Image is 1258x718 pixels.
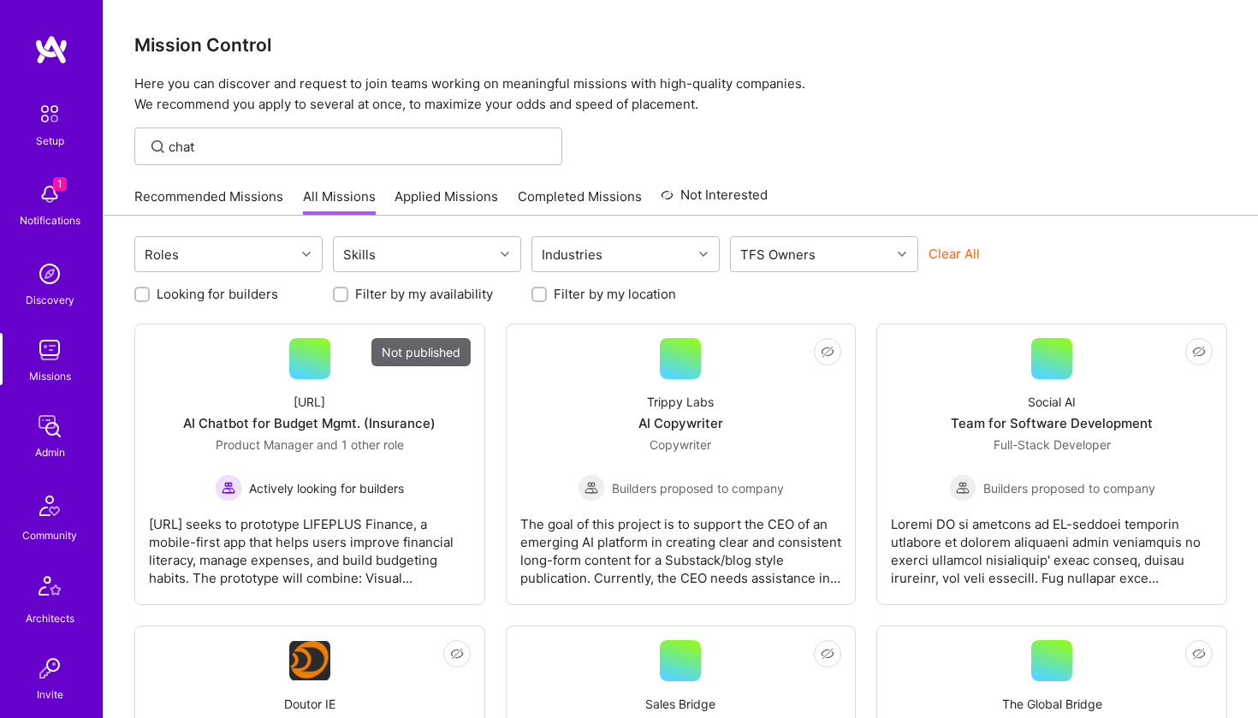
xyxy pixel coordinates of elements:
label: Filter by my location [554,285,676,303]
div: Not published [371,338,471,366]
img: Actively looking for builders [215,474,242,501]
span: 1 [53,177,67,191]
span: Product Manager [216,437,313,452]
i: icon Chevron [898,250,906,258]
label: Looking for builders [157,285,278,303]
div: Team for Software Development [951,414,1153,432]
div: Discovery [26,291,74,309]
a: Completed Missions [518,187,642,216]
a: Social AITeam for Software DevelopmentFull-Stack Developer Builders proposed to companyBuilders p... [891,338,1213,590]
span: Builders proposed to company [612,479,784,497]
div: Community [22,526,77,544]
div: Loremi DO si ametcons ad EL-seddoei temporin utlabore et dolorem aliquaeni admin veniamquis no ex... [891,501,1213,587]
img: Invite [33,651,67,685]
div: Missions [29,367,71,385]
img: Builders proposed to company [949,474,976,501]
div: The goal of this project is to support the CEO of an emerging AI platform in creating clear and c... [520,501,842,587]
div: Setup [36,132,64,150]
div: Social AI [1028,393,1076,411]
i: icon Chevron [699,250,708,258]
a: Recommended Missions [134,187,283,216]
div: Architects [26,609,74,627]
img: bell [33,177,67,211]
i: icon EyeClosed [450,647,464,661]
div: Admin [35,443,65,461]
img: admin teamwork [33,409,67,443]
div: Industries [537,242,607,267]
i: icon EyeClosed [1192,647,1206,661]
span: Builders proposed to company [983,479,1155,497]
p: Here you can discover and request to join teams working on meaningful missions with high-quality ... [134,74,1227,115]
div: Sales Bridge [645,695,715,713]
a: Not Interested [661,185,768,216]
img: logo [34,34,68,65]
div: [URL] seeks to prototype LIFEPLUS Finance, a mobile-first app that helps users improve financial ... [149,501,471,587]
button: Clear All [929,245,980,263]
img: setup [32,96,68,132]
i: icon EyeClosed [821,647,834,661]
span: Actively looking for builders [249,479,404,497]
img: Community [29,485,70,526]
img: discovery [33,257,67,291]
div: AI Copywriter [638,414,723,432]
span: Full-Stack Developer [994,437,1111,452]
i: icon Chevron [501,250,509,258]
a: Trippy LabsAI CopywriterCopywriter Builders proposed to companyBuilders proposed to companyThe go... [520,338,842,590]
div: AI Chatbot for Budget Mgmt. (Insurance) [183,414,436,432]
div: Trippy Labs [647,393,714,411]
div: TFS Owners [736,242,820,267]
label: Filter by my availability [355,285,493,303]
input: Find Mission... [169,138,549,156]
span: and 1 other role [317,437,404,452]
img: Builders proposed to company [578,474,605,501]
img: Company Logo [289,641,330,680]
div: Doutor IE [284,695,335,713]
a: All Missions [303,187,376,216]
img: Architects [29,568,70,609]
div: Skills [339,242,380,267]
i: icon EyeClosed [821,345,834,359]
div: [URL] [294,393,325,411]
div: Invite [37,685,63,703]
i: icon Chevron [302,250,311,258]
i: icon SearchGrey [148,137,168,157]
div: Notifications [20,211,80,229]
div: Roles [140,242,183,267]
div: The Global Bridge [1002,695,1102,713]
span: Copywriter [650,437,711,452]
i: icon EyeClosed [1192,345,1206,359]
h3: Mission Control [134,34,1227,56]
a: Not published[URL]AI Chatbot for Budget Mgmt. (Insurance)Product Manager and 1 other roleActively... [149,338,471,590]
img: teamwork [33,333,67,367]
a: Applied Missions [395,187,498,216]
